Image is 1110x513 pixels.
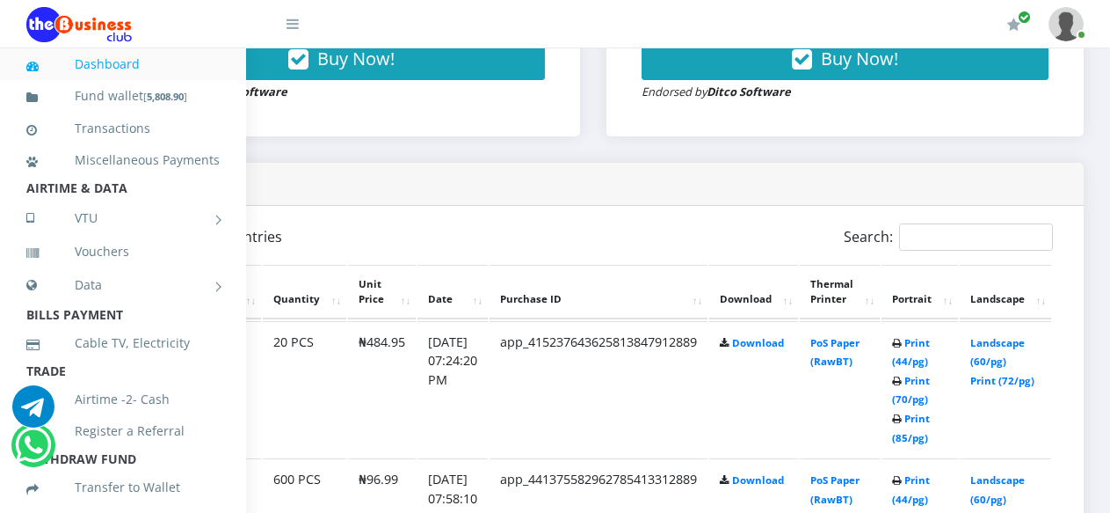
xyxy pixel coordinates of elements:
a: Print (85/pg) [892,412,930,444]
span: Renew/Upgrade Subscription [1018,11,1031,24]
strong: Ditco Software [707,84,791,99]
img: Logo [26,7,132,42]
a: Print (44/pg) [892,336,930,369]
a: Landscape (60/pg) [970,336,1025,369]
th: Quantity: activate to sort column ascending [263,265,346,319]
a: Print (72/pg) [970,374,1034,387]
a: Transfer to Wallet [26,467,220,508]
img: User [1048,7,1084,41]
a: Download [732,336,784,349]
td: app_415237643625813847912889 [490,321,707,458]
label: Search: [844,224,1053,251]
small: [ ] [143,90,187,103]
a: Data [26,263,220,307]
a: Register a Referral [26,411,220,451]
a: Airtime -2- Cash [26,379,220,420]
th: Download: activate to sort column ascending [709,265,798,319]
i: Renew/Upgrade Subscription [1007,18,1020,32]
a: Chat for support [12,399,54,428]
td: [DATE] 07:24:20 PM [417,321,488,458]
a: Fund wallet[5,808.90] [26,76,220,117]
a: Print (44/pg) [892,473,930,506]
a: VTU [26,196,220,240]
a: Cable TV, Electricity [26,323,220,363]
span: Buy Now! [317,47,395,70]
a: Miscellaneous Payments [26,140,220,180]
th: Portrait: activate to sort column ascending [881,265,958,319]
small: Endorsed by [642,84,791,99]
td: 20 PCS [263,321,346,458]
a: Landscape (60/pg) [970,473,1025,506]
th: Date: activate to sort column ascending [417,265,488,319]
td: ₦484.95 [348,321,416,458]
a: PoS Paper (RawBT) [810,336,860,369]
button: Buy Now! [138,38,545,80]
input: Search: [899,224,1053,251]
th: Purchase ID: activate to sort column ascending [490,265,707,319]
th: Landscape: activate to sort column ascending [960,265,1051,319]
b: 5,808.90 [147,90,184,103]
th: Thermal Printer: activate to sort column ascending [800,265,880,319]
a: Vouchers [26,231,220,272]
a: Transactions [26,108,220,149]
a: Dashboard [26,44,220,84]
a: Chat for support [15,437,51,466]
button: Buy Now! [642,38,1048,80]
a: Download [732,473,784,487]
a: PoS Paper (RawBT) [810,473,860,506]
th: Unit Price: activate to sort column ascending [348,265,416,319]
a: Print (70/pg) [892,374,930,407]
span: Buy Now! [821,47,898,70]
